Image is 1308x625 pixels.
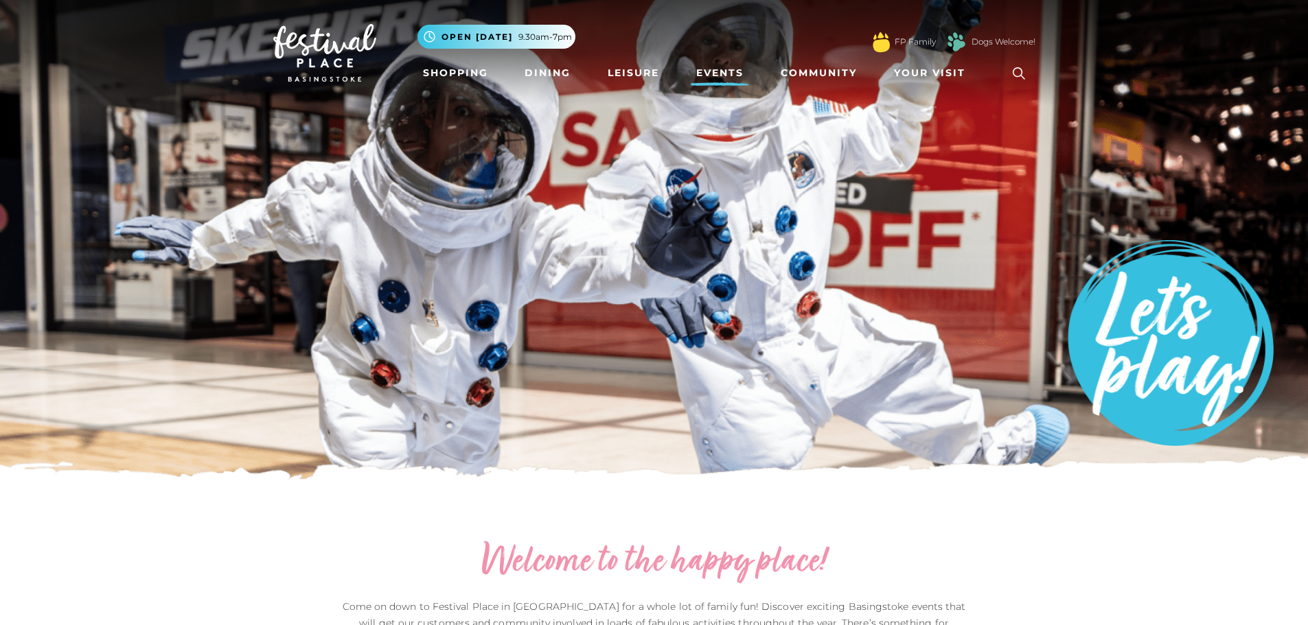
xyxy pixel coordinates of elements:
[691,60,749,86] a: Events
[894,66,965,80] span: Your Visit
[518,31,572,43] span: 9.30am-7pm
[895,36,936,48] a: FP Family
[417,60,494,86] a: Shopping
[339,541,970,585] h2: Welcome to the happy place!
[441,31,513,43] span: Open [DATE]
[417,25,575,49] button: Open [DATE] 9.30am-7pm
[519,60,576,86] a: Dining
[602,60,665,86] a: Leisure
[775,60,862,86] a: Community
[972,36,1035,48] a: Dogs Welcome!
[273,24,376,82] img: Festival Place Logo
[888,60,978,86] a: Your Visit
